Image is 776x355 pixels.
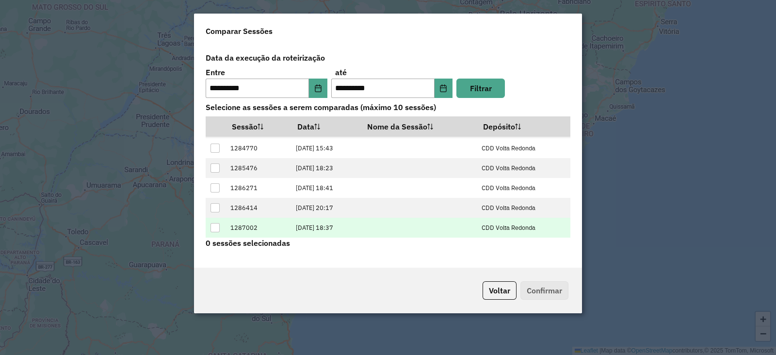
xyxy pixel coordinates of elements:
label: Data da execução da roteirização [200,48,576,67]
th: Data [291,116,360,137]
th: Depósito [476,116,570,137]
td: CDD Volta Redonda [476,178,570,198]
td: [DATE] 18:23 [291,158,360,178]
h4: Comparar Sessões [206,25,273,37]
td: CDD Volta Redonda [476,198,570,218]
td: [DATE] 18:37 [291,218,360,238]
label: 0 sessões selecionadas [206,237,290,249]
td: [DATE] 18:41 [291,178,360,198]
td: CDD Volta Redonda [476,218,570,238]
button: Choose Date [309,79,327,98]
label: Entre [206,66,225,78]
label: até [335,66,347,78]
button: Filtrar [456,79,505,98]
td: [DATE] 15:43 [291,138,360,158]
label: Selecione as sessões a serem comparadas (máximo 10 sessões) [200,98,576,116]
th: Nome da Sessão [360,116,476,137]
td: CDD Volta Redonda [476,158,570,178]
button: Voltar [483,281,517,300]
td: 1286271 [226,178,291,198]
td: 1284770 [226,138,291,158]
td: 1285476 [226,158,291,178]
button: Choose Date [435,79,453,98]
td: 1286414 [226,198,291,218]
th: Sessão [226,116,291,137]
td: [DATE] 20:17 [291,198,360,218]
td: CDD Volta Redonda [476,138,570,158]
td: 1287002 [226,218,291,238]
